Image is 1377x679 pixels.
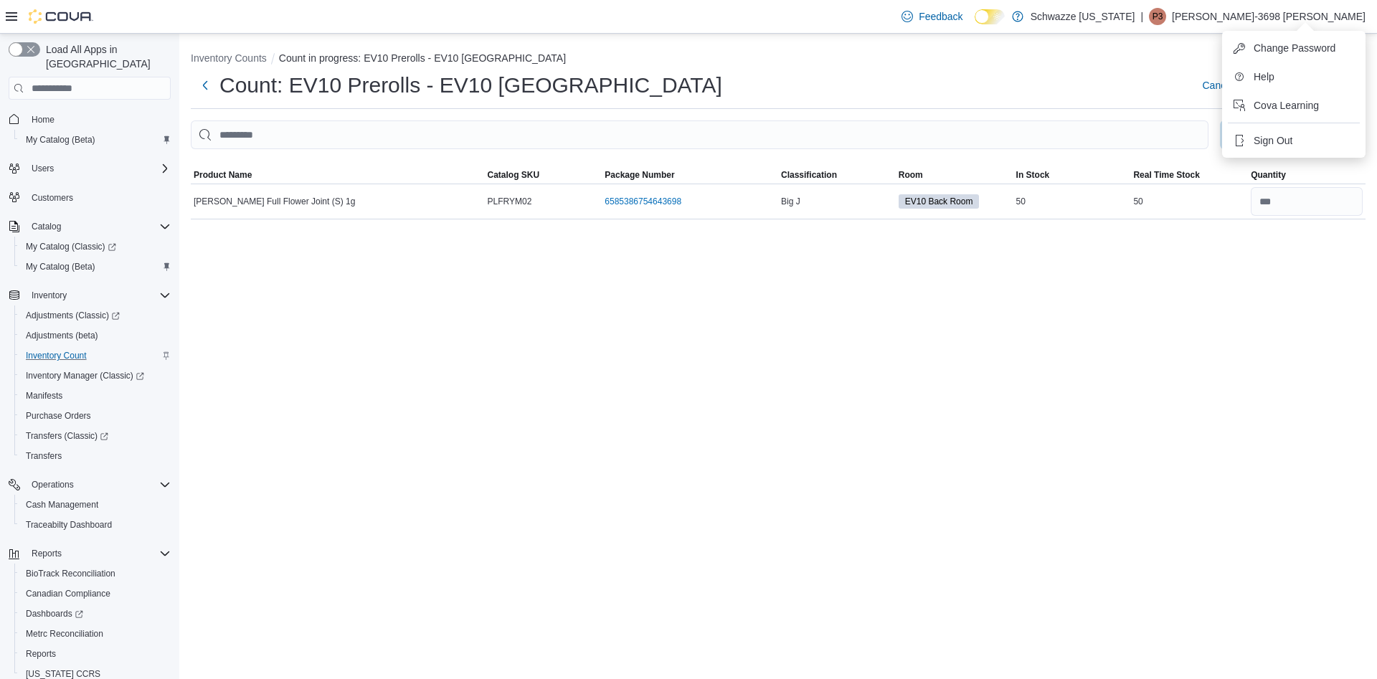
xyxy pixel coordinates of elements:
[1133,169,1199,181] span: Real Time Stock
[20,347,93,364] a: Inventory Count
[26,410,91,422] span: Purchase Orders
[26,189,79,206] a: Customers
[14,644,176,664] button: Reports
[1016,169,1050,181] span: In Stock
[488,169,540,181] span: Catalog SKU
[1130,166,1248,184] button: Real Time Stock
[20,327,104,344] a: Adjustments (beta)
[14,495,176,515] button: Cash Management
[194,196,355,207] span: [PERSON_NAME] Full Flower Joint (S) 1g
[14,326,176,346] button: Adjustments (beta)
[32,479,74,490] span: Operations
[3,187,176,208] button: Customers
[26,390,62,402] span: Manifests
[20,645,62,663] a: Reports
[20,347,171,364] span: Inventory Count
[20,238,122,255] a: My Catalog (Classic)
[20,625,109,642] a: Metrc Reconciliation
[32,163,54,174] span: Users
[1251,169,1286,181] span: Quantity
[919,9,962,24] span: Feedback
[20,496,104,513] a: Cash Management
[1172,8,1366,25] p: [PERSON_NAME]-3698 [PERSON_NAME]
[20,307,171,324] span: Adjustments (Classic)
[14,584,176,604] button: Canadian Compliance
[26,134,95,146] span: My Catalog (Beta)
[3,217,176,237] button: Catalog
[191,120,1208,149] input: This is a search bar. After typing your query, hit enter to filter the results lower in the page.
[20,407,97,424] a: Purchase Orders
[32,114,55,125] span: Home
[26,545,67,562] button: Reports
[26,310,120,321] span: Adjustments (Classic)
[26,545,171,562] span: Reports
[20,427,114,445] a: Transfers (Classic)
[14,515,176,535] button: Traceabilty Dashboard
[20,307,126,324] a: Adjustments (Classic)
[20,565,171,582] span: BioTrack Reconciliation
[1196,71,1239,100] button: Cancel
[194,169,252,181] span: Product Name
[1254,98,1319,113] span: Cova Learning
[1220,120,1366,149] button: Refresh Real Time Stock
[20,387,68,404] a: Manifests
[20,516,118,533] a: Traceabilty Dashboard
[3,285,176,305] button: Inventory
[26,287,171,304] span: Inventory
[20,387,171,404] span: Manifests
[485,166,602,184] button: Catalog SKU
[781,169,837,181] span: Classification
[14,564,176,584] button: BioTrack Reconciliation
[14,426,176,446] a: Transfers (Classic)
[488,196,532,207] span: PLFRYM02
[20,585,116,602] a: Canadian Compliance
[14,305,176,326] a: Adjustments (Classic)
[14,604,176,624] a: Dashboards
[20,427,171,445] span: Transfers (Classic)
[26,476,171,493] span: Operations
[14,624,176,644] button: Metrc Reconciliation
[191,52,267,64] button: Inventory Counts
[1031,8,1135,25] p: Schwazze [US_STATE]
[3,475,176,495] button: Operations
[26,261,95,272] span: My Catalog (Beta)
[14,130,176,150] button: My Catalog (Beta)
[26,370,144,381] span: Inventory Manager (Classic)
[896,2,968,31] a: Feedback
[20,258,101,275] a: My Catalog (Beta)
[899,169,923,181] span: Room
[14,346,176,366] button: Inventory Count
[26,110,171,128] span: Home
[3,543,176,564] button: Reports
[32,548,62,559] span: Reports
[20,131,171,148] span: My Catalog (Beta)
[191,71,219,100] button: Next
[1254,133,1292,148] span: Sign Out
[26,241,116,252] span: My Catalog (Classic)
[20,605,89,622] a: Dashboards
[20,407,171,424] span: Purchase Orders
[26,160,171,177] span: Users
[3,158,176,179] button: Users
[32,221,61,232] span: Catalog
[20,367,171,384] span: Inventory Manager (Classic)
[20,496,171,513] span: Cash Management
[3,108,176,129] button: Home
[605,169,674,181] span: Package Number
[20,565,121,582] a: BioTrack Reconciliation
[1228,37,1360,60] button: Change Password
[32,192,73,204] span: Customers
[1248,166,1366,184] button: Quantity
[26,476,80,493] button: Operations
[781,196,800,207] span: Big J
[26,330,98,341] span: Adjustments (beta)
[1149,8,1166,25] div: Pedro-3698 Salazar
[191,51,1366,68] nav: An example of EuiBreadcrumbs
[26,568,115,579] span: BioTrack Reconciliation
[1228,65,1360,88] button: Help
[20,447,171,465] span: Transfers
[20,605,171,622] span: Dashboards
[14,237,176,257] a: My Catalog (Classic)
[26,430,108,442] span: Transfers (Classic)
